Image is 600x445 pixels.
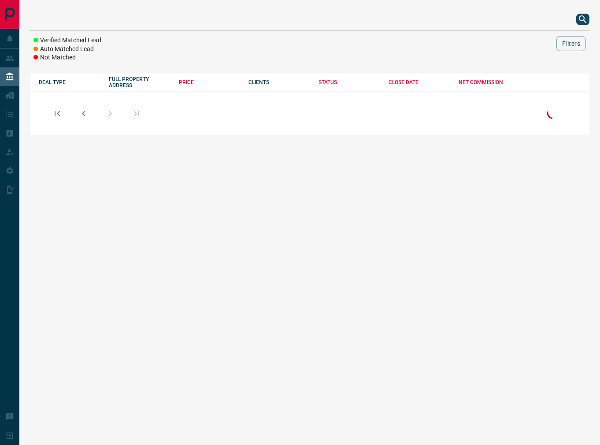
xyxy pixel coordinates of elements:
[109,76,170,88] div: FULL PROPERTY ADDRESS
[576,14,589,25] button: search button
[248,79,310,85] div: CLIENTS
[389,79,450,85] div: CLOSE DATE
[179,79,240,85] div: PRICE
[544,104,562,123] div: Loading
[319,79,380,85] div: STATUS
[39,79,100,85] div: DEAL TYPE
[459,79,520,85] div: NET COMMISSION
[33,36,101,45] li: Verified Matched Lead
[33,45,101,54] li: Auto Matched Lead
[556,36,586,51] button: Filters
[33,53,101,62] li: Not Matched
